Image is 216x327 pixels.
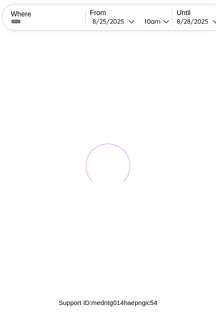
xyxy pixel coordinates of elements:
[140,17,163,25] div: 10am
[11,10,85,18] label: Where
[177,17,213,25] div: 8 / 28 / 2025
[59,297,158,308] p: Support ID: medntg014haepngic54
[90,9,172,17] label: From
[137,17,172,26] button: 10am
[92,17,128,25] div: 8 / 25 / 2025
[90,17,137,26] button: 8/25/2025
